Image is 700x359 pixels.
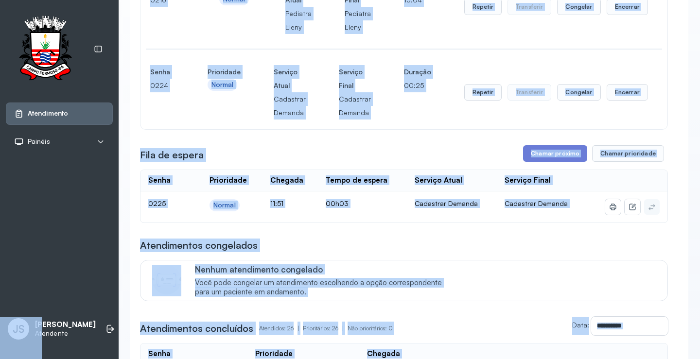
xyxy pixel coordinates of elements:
[303,322,348,335] p: Prioritários: 26
[326,176,387,185] div: Tempo de espera
[557,84,600,101] button: Congelar
[345,7,371,34] p: Pediatra Eleny
[140,322,253,335] h3: Atendimentos concluídos
[464,84,502,101] button: Repetir
[339,92,371,120] p: Cadastrar Demanda
[270,176,303,185] div: Chegada
[348,322,393,335] p: Não prioritários: 0
[339,65,371,92] h4: Serviço Final
[14,109,105,119] a: Atendimento
[274,65,306,92] h4: Serviço Atual
[210,176,247,185] div: Prioridade
[35,320,96,329] p: [PERSON_NAME]
[150,65,175,79] h4: Senha
[415,176,462,185] div: Serviço Atual
[297,325,299,332] span: |
[10,16,80,83] img: Logotipo do estabelecimento
[326,199,349,207] span: 00h03
[259,322,303,335] p: Atendidos: 26
[255,349,293,359] div: Prioridade
[35,329,96,338] p: Atendente
[148,176,171,185] div: Senha
[607,84,648,101] button: Encerrar
[507,84,552,101] button: Transferir
[404,65,431,79] h4: Duração
[572,321,589,329] label: Data:
[195,264,452,274] p: Nenhum atendimento congelado
[367,349,400,359] div: Chegada
[404,79,431,92] p: 00:25
[342,325,344,332] span: |
[213,201,236,209] div: Normal
[150,79,175,92] p: 0224
[152,265,181,294] img: Imagem de CalloutCard
[505,176,551,185] div: Serviço Final
[148,349,171,359] div: Senha
[285,7,312,34] p: Pediatra Eleny
[592,145,664,162] button: Chamar prioridade
[140,239,258,252] h3: Atendimentos congelados
[28,137,50,146] span: Painéis
[28,109,68,118] span: Atendimento
[270,199,283,207] span: 11:51
[208,65,241,79] h4: Prioridade
[148,199,166,207] span: 0225
[195,278,452,297] span: Você pode congelar um atendimento escolhendo a opção correspondente para um paciente em andamento.
[274,92,306,120] p: Cadastrar Demanda
[505,199,568,207] span: Cadastrar Demanda
[415,199,490,208] div: Cadastrar Demanda
[211,81,234,89] div: Normal
[140,148,204,162] h3: Fila de espera
[523,145,587,162] button: Chamar próximo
